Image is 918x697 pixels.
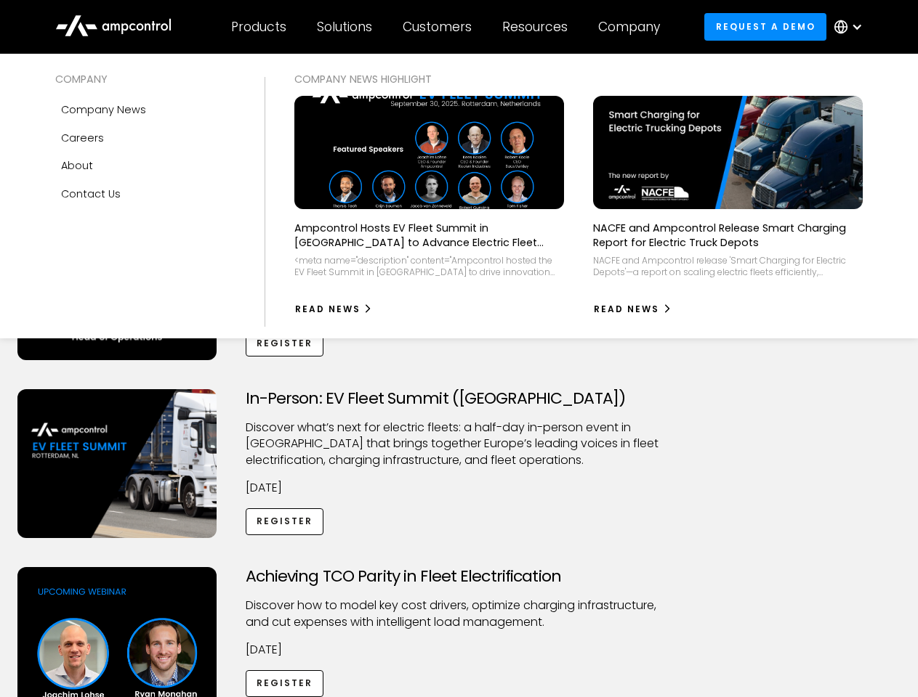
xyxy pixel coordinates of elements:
div: COMPANY NEWS Highlight [294,71,863,87]
a: Contact Us [55,180,235,208]
p: NACFE and Ampcontrol Release Smart Charging Report for Electric Truck Depots [593,221,863,250]
p: [DATE] [246,480,673,496]
div: Products [231,19,286,35]
a: Register [246,508,324,535]
h3: In-Person: EV Fleet Summit ([GEOGRAPHIC_DATA]) [246,389,673,408]
a: About [55,152,235,179]
a: Company news [55,96,235,123]
a: Register [246,670,324,697]
p: Ampcontrol Hosts EV Fleet Summit in [GEOGRAPHIC_DATA] to Advance Electric Fleet Management in [GE... [294,221,564,250]
p: Discover how to model key cost drivers, optimize charging infrastructure, and cut expenses with i... [246,598,673,630]
a: Read News [593,298,672,321]
div: <meta name="description" content="Ampcontrol hosted the EV Fleet Summit in [GEOGRAPHIC_DATA] to d... [294,255,564,277]
div: About [61,158,93,174]
a: Request a demo [704,13,826,40]
div: Company [598,19,660,35]
div: COMPANY [55,71,235,87]
p: ​Discover what’s next for electric fleets: a half-day in-person event in [GEOGRAPHIC_DATA] that b... [246,420,673,468]
a: Register [246,330,324,356]
div: Read News [295,303,361,316]
div: Solutions [317,19,372,35]
div: Careers [61,130,104,146]
div: Read News [594,303,659,316]
div: Customers [403,19,472,35]
p: [DATE] [246,642,673,658]
div: Resources [502,19,568,35]
div: Company news [61,102,146,118]
a: Read News [294,298,374,321]
h3: Achieving TCO Parity in Fleet Electrification [246,567,673,586]
a: Careers [55,124,235,152]
div: NACFE and Ampcontrol release 'Smart Charging for Electric Depots'—a report on scaling electric fl... [593,255,863,277]
div: Contact Us [61,186,121,202]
